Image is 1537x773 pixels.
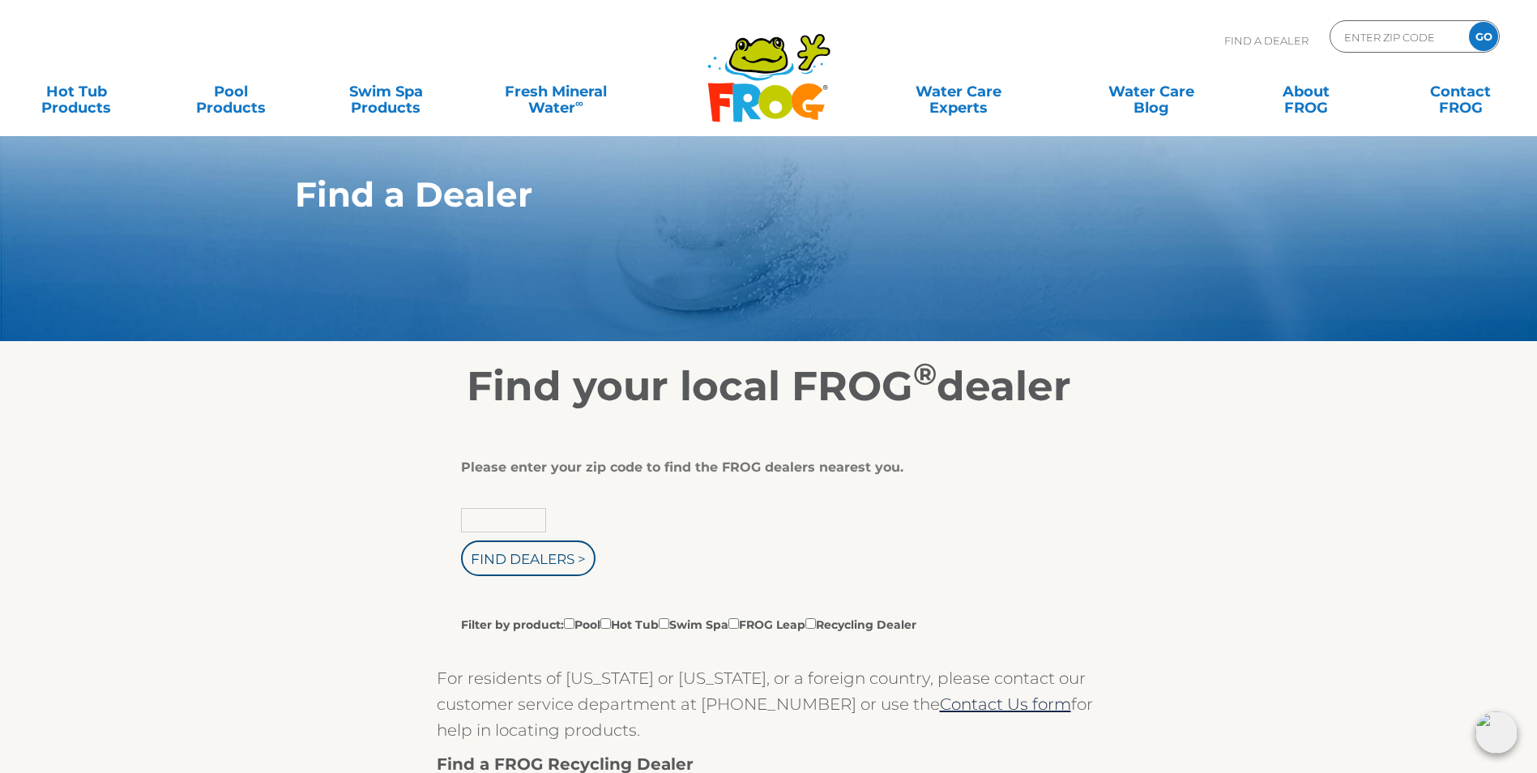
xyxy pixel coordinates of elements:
a: Contact Us form [940,694,1071,714]
a: PoolProducts [171,75,292,108]
sup: ® [913,356,937,392]
a: Swim SpaProducts [326,75,446,108]
a: Fresh MineralWater∞ [480,75,631,108]
a: Water CareBlog [1091,75,1211,108]
input: Filter by product:PoolHot TubSwim SpaFROG LeapRecycling Dealer [805,618,816,629]
input: Find Dealers > [461,540,596,576]
p: Find A Dealer [1224,20,1309,61]
input: Filter by product:PoolHot TubSwim SpaFROG LeapRecycling Dealer [728,618,739,629]
p: For residents of [US_STATE] or [US_STATE], or a foreign country, please contact our customer serv... [437,665,1101,743]
h2: Find your local FROG dealer [271,362,1267,411]
h1: Find a Dealer [295,175,1168,214]
label: Filter by product: Pool Hot Tub Swim Spa FROG Leap Recycling Dealer [461,615,916,633]
img: openIcon [1475,711,1518,754]
a: AboutFROG [1245,75,1366,108]
sup: ∞ [575,96,583,109]
input: Filter by product:PoolHot TubSwim SpaFROG LeapRecycling Dealer [600,618,611,629]
a: ContactFROG [1400,75,1521,108]
input: Filter by product:PoolHot TubSwim SpaFROG LeapRecycling Dealer [564,618,574,629]
div: Please enter your zip code to find the FROG dealers nearest you. [461,459,1065,476]
a: Water CareExperts [861,75,1057,108]
input: Filter by product:PoolHot TubSwim SpaFROG LeapRecycling Dealer [659,618,669,629]
a: Hot TubProducts [16,75,137,108]
input: Zip Code Form [1343,25,1452,49]
input: GO [1469,22,1498,51]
